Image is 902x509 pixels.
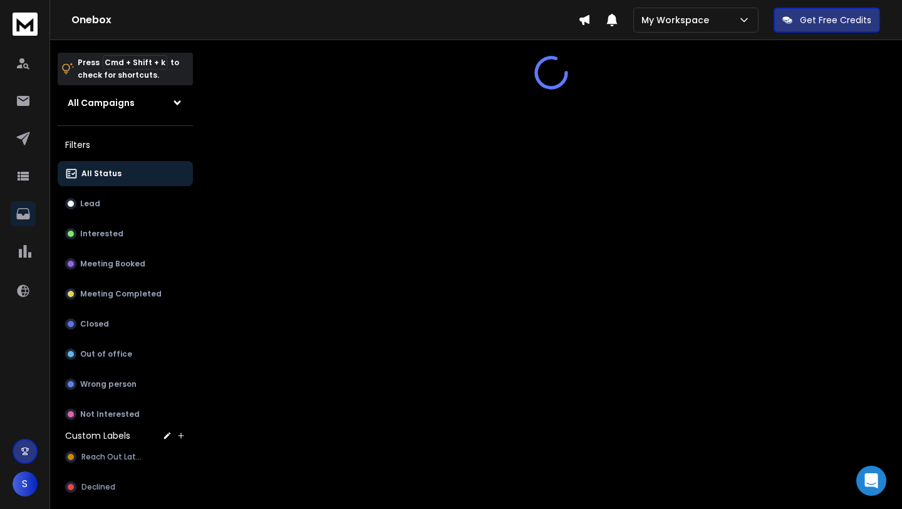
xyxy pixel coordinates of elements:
span: Reach Out Later [81,452,143,462]
button: All Campaigns [58,90,193,115]
button: Get Free Credits [774,8,880,33]
img: logo [13,13,38,36]
button: Closed [58,312,193,337]
p: All Status [81,169,122,179]
button: Declined [58,475,193,500]
p: My Workspace [641,14,714,26]
h1: Onebox [71,13,578,28]
p: Not Interested [80,409,140,419]
p: Meeting Completed [80,289,162,299]
button: Reach Out Later [58,444,193,470]
h1: All Campaigns [68,97,135,109]
button: S [13,471,38,496]
p: Lead [80,199,100,209]
div: Open Intercom Messenger [856,466,886,496]
button: Meeting Booked [58,251,193,276]
p: Get Free Credits [800,14,871,26]
p: Meeting Booked [80,259,145,269]
p: Press to check for shortcuts. [78,56,179,81]
button: Not Interested [58,402,193,427]
p: Out of office [80,349,132,359]
span: Cmd + Shift + k [103,55,167,70]
button: Lead [58,191,193,216]
button: Wrong person [58,372,193,397]
p: Wrong person [80,379,137,389]
span: Declined [81,482,115,492]
button: Interested [58,221,193,246]
h3: Filters [58,136,193,154]
button: Out of office [58,342,193,367]
p: Closed [80,319,109,329]
button: Meeting Completed [58,281,193,307]
p: Interested [80,229,123,239]
button: All Status [58,161,193,186]
h3: Custom Labels [65,429,130,442]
